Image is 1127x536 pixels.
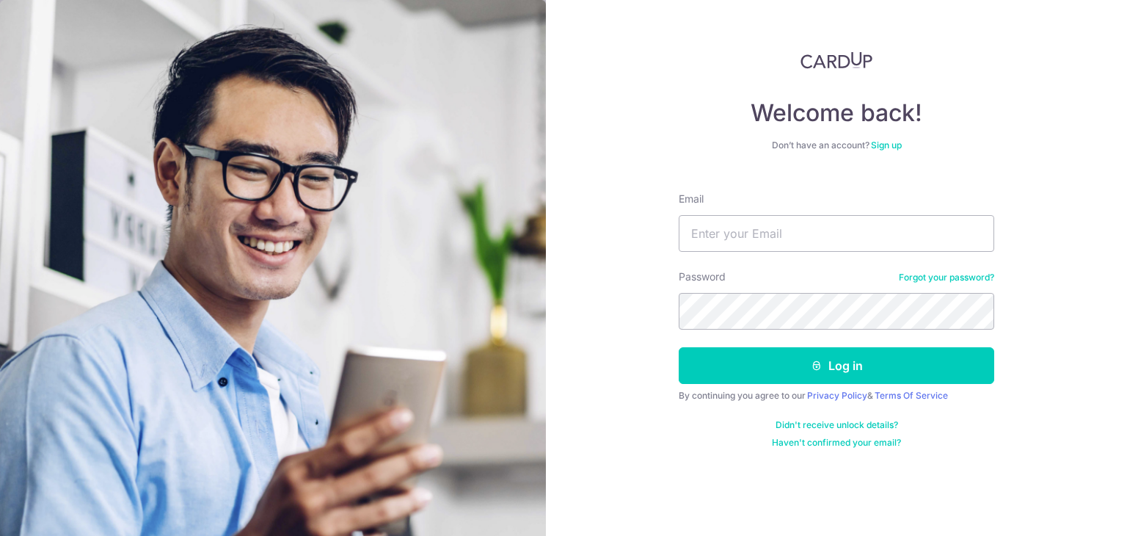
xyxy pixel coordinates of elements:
[679,390,994,402] div: By continuing you agree to our &
[807,390,867,401] a: Privacy Policy
[899,272,994,283] a: Forgot your password?
[772,437,901,449] a: Haven't confirmed your email?
[679,192,704,206] label: Email
[679,215,994,252] input: Enter your Email
[679,140,994,151] div: Don’t have an account?
[679,98,994,128] h4: Welcome back!
[776,419,898,431] a: Didn't receive unlock details?
[875,390,948,401] a: Terms Of Service
[679,347,994,384] button: Log in
[800,51,872,69] img: CardUp Logo
[679,269,726,284] label: Password
[871,140,902,151] a: Sign up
